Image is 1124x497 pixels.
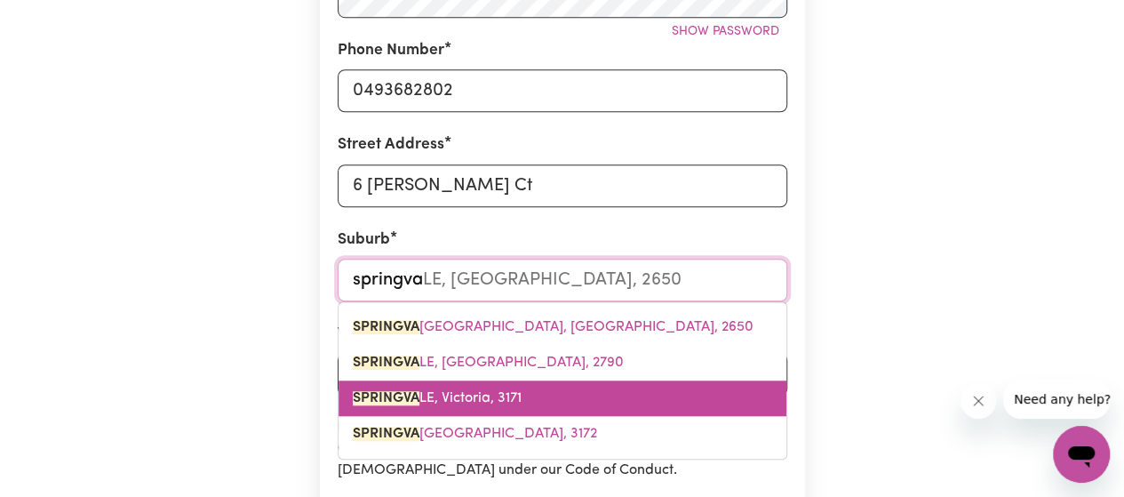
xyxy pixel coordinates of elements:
input: e.g. 221B Victoria St [338,164,787,207]
button: Show password [664,18,787,45]
label: Suburb [338,228,390,252]
span: Show password [672,25,779,38]
mark: SPRINGVA [353,427,419,441]
span: [GEOGRAPHIC_DATA], [GEOGRAPHIC_DATA], 2650 [353,320,753,334]
input: e.g. North Bondi, New South Wales [338,259,787,301]
mark: SPRINGVA [353,391,419,405]
span: Need any help? [11,12,108,27]
iframe: Message from company [1003,380,1110,419]
a: SPRINGVALE SOUTH, Victoria, 3172 [339,416,786,452]
mark: SPRINGVA [353,320,419,334]
a: SPRINGVALE, New South Wales, 2790 [339,345,786,381]
a: SPRINGVALE, Victoria, 3171 [339,381,786,416]
a: SPRINGVALE, New South Wales, 2650 [339,309,786,345]
iframe: Close message [961,383,996,419]
span: [GEOGRAPHIC_DATA], 3172 [353,427,597,441]
div: menu-options [338,301,787,460]
span: LE, Victoria, 3171 [353,391,522,405]
iframe: Button to launch messaging window [1053,426,1110,483]
label: Street Address [338,133,444,156]
span: LE, [GEOGRAPHIC_DATA], 2790 [353,356,624,370]
input: e.g. 0412 345 678 [338,69,787,112]
mark: SPRINGVA [353,356,419,370]
label: Phone Number [338,39,444,62]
